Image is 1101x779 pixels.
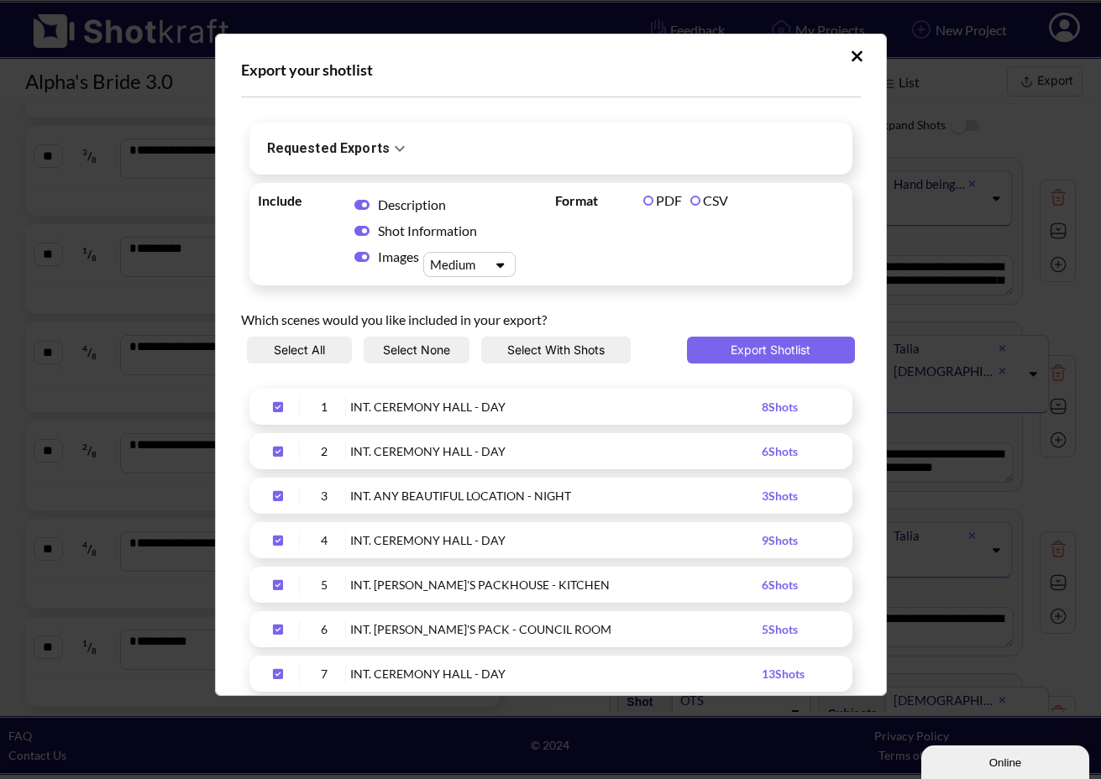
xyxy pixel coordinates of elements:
[215,34,887,696] div: Upload Script
[350,442,762,461] div: INT. CEREMONY HALL - DAY
[304,397,346,416] div: 1
[350,397,762,416] div: INT. CEREMONY HALL - DAY
[350,486,762,505] div: INT. ANY BEAUTIFUL LOCATION - NIGHT
[350,620,762,639] div: INT. [PERSON_NAME]'S PACK - COUNCIL ROOM
[304,486,346,505] div: 3
[247,337,353,363] button: Select All
[762,533,798,547] span: 9 Shots
[350,664,762,683] div: INT. CEREMONY HALL - DAY
[258,191,342,209] span: Include
[378,248,423,265] span: Images
[762,444,798,458] span: 6 Shots
[241,60,861,80] div: Export your shotlist
[921,742,1093,779] iframe: chat widget
[254,127,424,170] button: Requested Exports
[762,400,798,414] span: 8 Shots
[364,337,469,363] button: Select None
[762,622,798,636] span: 5 Shots
[350,531,762,550] div: INT. CEREMONY HALL - DAY
[350,575,762,594] div: INT. [PERSON_NAME]'S PACKHOUSE - KITCHEN
[690,192,728,208] label: CSV
[555,191,639,209] span: Format
[304,664,346,683] div: 7
[241,294,861,337] div: Which scenes would you like included in your export?
[762,667,805,681] span: 13 Shots
[378,196,446,212] span: Description
[304,531,346,550] div: 4
[762,489,798,503] span: 3 Shots
[304,620,346,639] div: 6
[267,137,391,160] h6: Requested Exports
[481,337,631,363] button: Select With Shots
[378,222,477,238] span: Shot Information
[304,575,346,594] div: 5
[304,442,346,461] div: 2
[687,337,855,363] button: Export Shotlist
[643,192,682,208] label: PDF
[762,578,798,592] span: 6 Shots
